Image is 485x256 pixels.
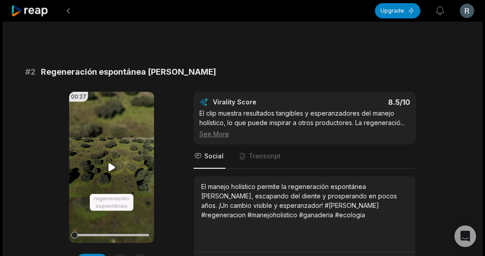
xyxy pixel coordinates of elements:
[41,66,216,78] span: Regeneración espontánea [PERSON_NAME]
[201,182,408,220] div: El manejo holístico permite la regeneración espontánea [PERSON_NAME], escapando del diente y pros...
[199,108,410,139] div: El clip muestra resultados tangibles y esperanzadores del manejo holístico, lo que puede inspirar...
[454,225,476,247] div: Open Intercom Messenger
[314,98,410,107] div: 8.5 /10
[375,3,420,18] button: Upgrade
[204,152,224,161] span: Social
[194,144,416,169] nav: Tabs
[199,129,410,139] div: See More
[249,152,281,161] span: Transcript
[25,66,35,78] span: # 2
[69,92,154,243] video: Your browser does not support mp4 format.
[213,98,309,107] div: Virality Score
